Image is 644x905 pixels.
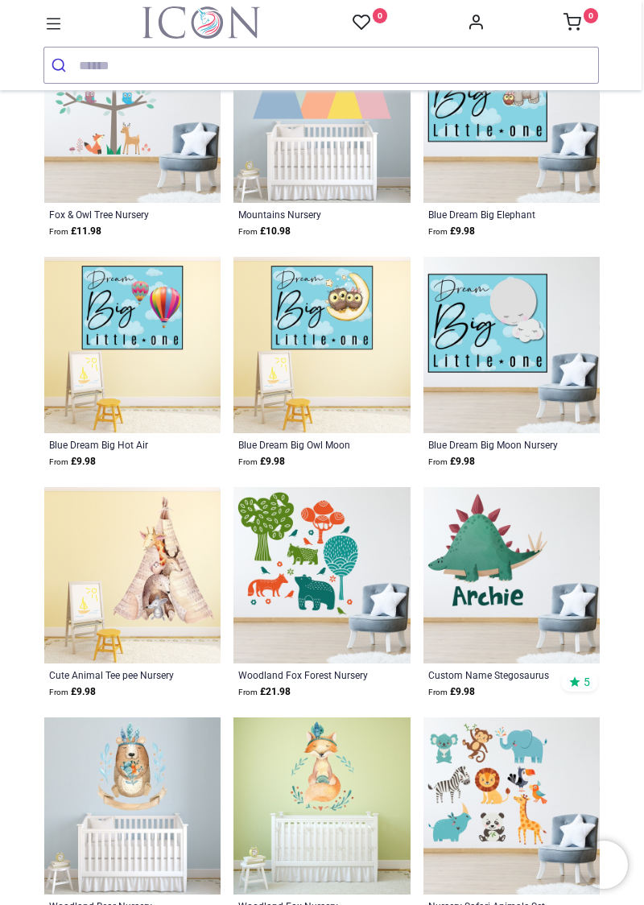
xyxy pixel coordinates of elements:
[44,48,79,83] button: Submit
[49,227,68,236] span: From
[142,6,260,39] img: Icon Wall Stickers
[49,454,96,469] strong: £ 9.98
[238,438,372,451] a: Blue Dream Big Owl Moon Nursery
[563,18,599,31] a: 0
[49,688,68,696] span: From
[238,688,258,696] span: From
[428,454,475,469] strong: £ 9.98
[580,841,628,889] iframe: Brevo live chat
[428,457,448,466] span: From
[423,487,600,663] img: Custom Name Stegosaurus Dinosaur Wall Sticker Personalised Kids Room Decal
[428,438,562,451] a: Blue Dream Big Moon Nursery
[373,8,388,23] sup: 0
[238,457,258,466] span: From
[49,438,183,451] a: Blue Dream Big Hot Air Balloons Nursery
[584,675,590,689] span: 5
[238,668,372,681] a: Woodland Fox Forest Nursery Set
[238,208,372,221] a: Mountains Nursery
[428,684,475,700] strong: £ 9.98
[238,684,291,700] strong: £ 21.98
[142,6,260,39] a: Logo of Icon Wall Stickers
[233,717,410,894] img: Woodland Fox Nursery Wall Sticker
[49,668,183,681] a: Cute Animal Tee pee Nursery
[233,487,410,663] img: Woodland Fox Forest Nursery Wall Sticker Set
[423,717,600,894] img: Nursery Safari Animals Wall Sticker Set
[44,717,221,894] img: Woodland Bear Nursery Wall Sticker
[428,224,475,239] strong: £ 9.98
[49,684,96,700] strong: £ 9.98
[44,487,221,663] img: Cute Animal Tee pee Nursery Wall Sticker
[44,26,221,202] img: Fox & Owl Tree Nursery Wall Sticker
[49,208,183,221] a: Fox & Owl Tree Nursery
[423,257,600,433] img: Blue Dream Big Moon Nursery Wall Sticker
[584,8,599,23] sup: 0
[423,26,600,202] img: Blue Dream Big Elephant Nursery Wall Sticker
[49,457,68,466] span: From
[428,227,448,236] span: From
[428,688,448,696] span: From
[238,224,291,239] strong: £ 10.98
[238,227,258,236] span: From
[233,257,410,433] img: Blue Dream Big Owl Moon Nursery Wall Sticker
[428,668,562,681] a: Custom Name Stegosaurus Dinosaur Kids Room
[49,224,101,239] strong: £ 11.98
[467,18,485,31] a: Account Info
[428,208,562,221] a: Blue Dream Big Elephant Nursery
[238,454,285,469] strong: £ 9.98
[44,257,221,433] img: Blue Dream Big Hot Air Balloons Nursery Wall Sticker
[353,13,388,33] a: 0
[233,26,410,202] img: Mountains Nursery Wall Sticker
